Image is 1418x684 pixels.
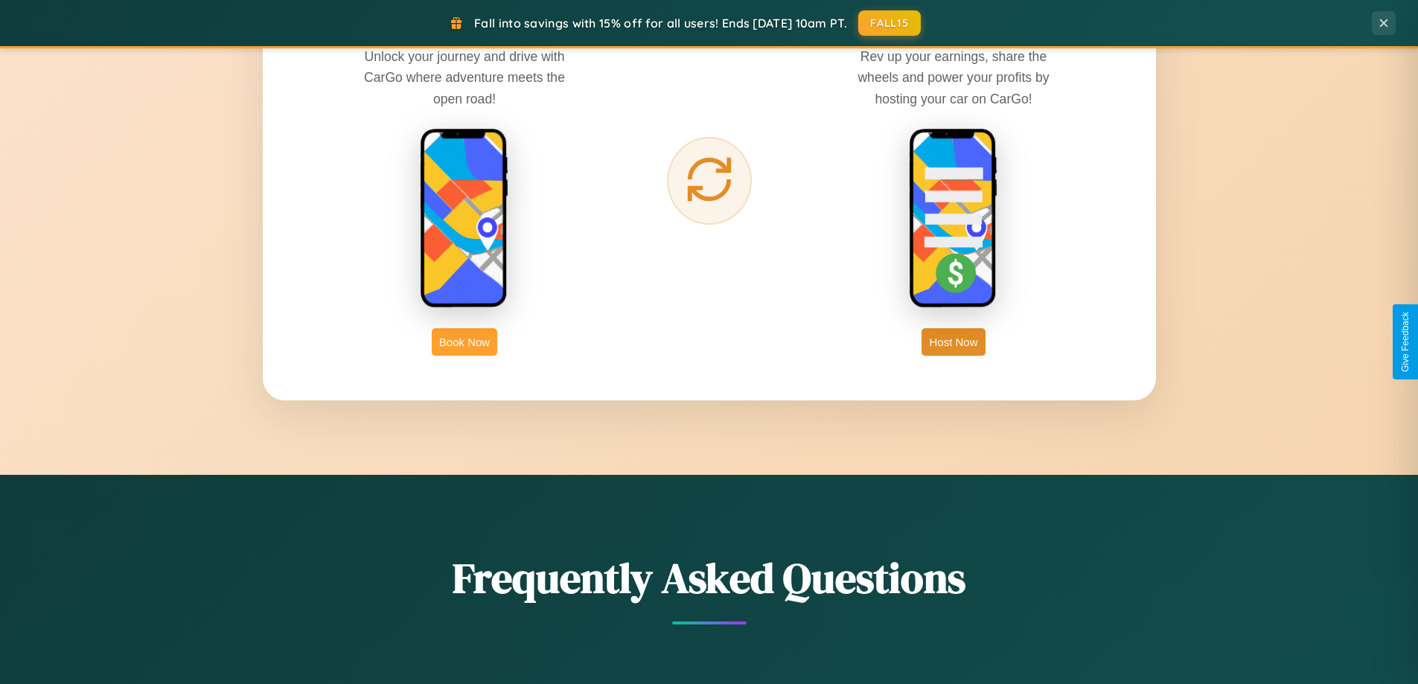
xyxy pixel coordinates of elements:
button: FALL15 [858,10,921,36]
div: Give Feedback [1400,312,1411,372]
h2: Frequently Asked Questions [263,549,1156,607]
span: Fall into savings with 15% off for all users! Ends [DATE] 10am PT. [474,16,847,31]
button: Book Now [432,328,497,356]
img: rent phone [420,128,509,310]
p: Unlock your journey and drive with CarGo where adventure meets the open road! [353,46,576,109]
img: host phone [909,128,998,310]
p: Rev up your earnings, share the wheels and power your profits by hosting your car on CarGo! [842,46,1065,109]
button: Host Now [922,328,985,356]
